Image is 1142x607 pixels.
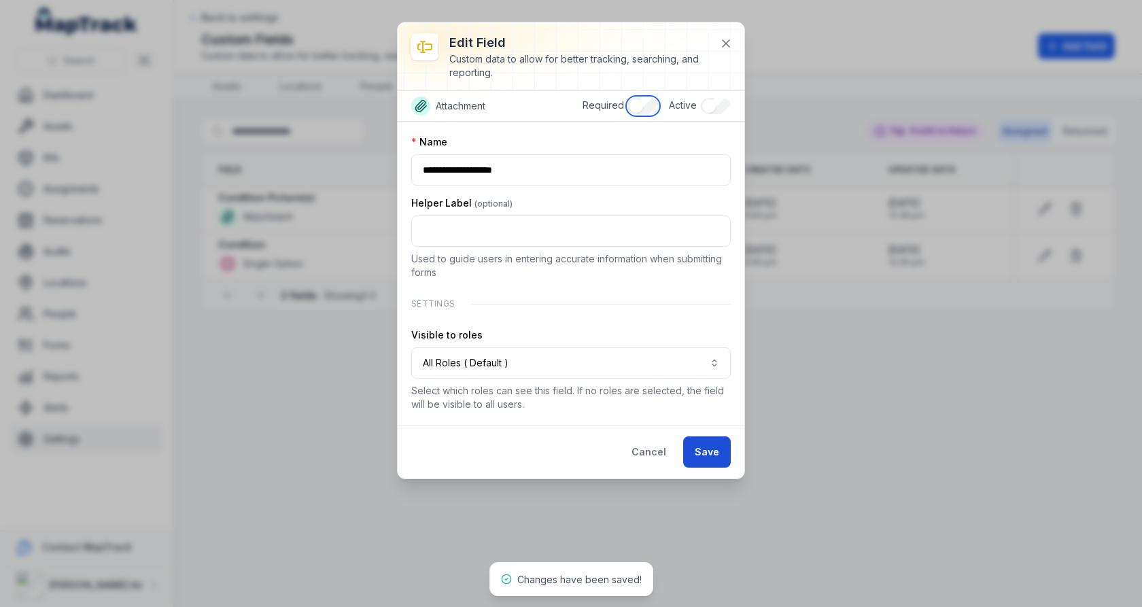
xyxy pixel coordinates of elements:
[411,252,731,279] p: Used to guide users in entering accurate information when submitting forms
[411,384,731,411] p: Select which roles can see this field. If no roles are selected, the field will be visible to all...
[411,347,731,379] button: All Roles ( Default )
[411,135,447,149] label: Name
[669,99,697,111] span: Active
[411,154,731,186] input: :r4je:-form-item-label
[411,196,513,210] label: Helper Label
[436,99,485,113] span: Attachment
[411,290,731,317] div: Settings
[683,436,731,468] button: Save
[411,215,731,247] input: :r4jf:-form-item-label
[620,436,678,468] button: Cancel
[583,99,624,111] span: Required
[411,328,483,342] label: Visible to roles
[449,33,709,52] h3: Edit field
[517,574,642,585] span: Changes have been saved!
[449,52,709,80] div: Custom data to allow for better tracking, searching, and reporting.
